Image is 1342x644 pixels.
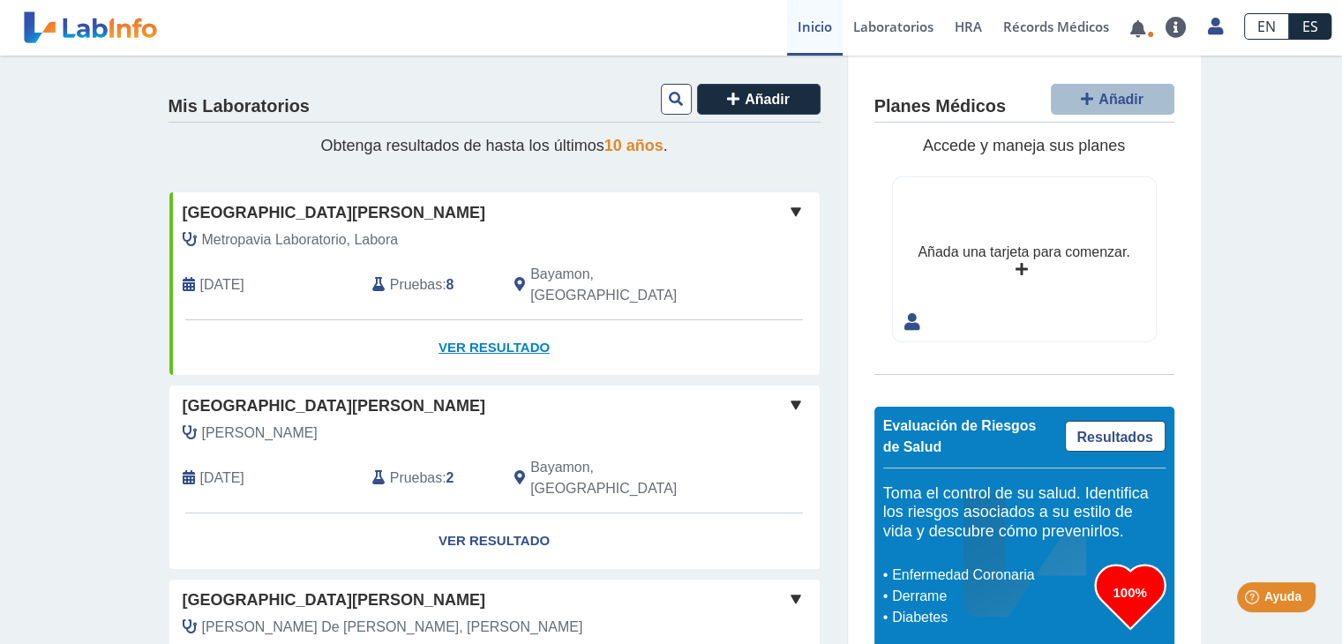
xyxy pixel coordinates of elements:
[530,457,725,499] span: Bayamon, PR
[200,468,244,489] span: 2025-06-04
[446,470,454,485] b: 2
[1185,575,1323,625] iframe: Help widget launcher
[183,588,485,612] span: [GEOGRAPHIC_DATA][PERSON_NAME]
[1289,13,1331,40] a: ES
[1244,13,1289,40] a: EN
[202,617,583,638] span: Nevarez De Jesus, Cristina
[390,274,442,296] span: Pruebas
[169,96,310,117] h4: Mis Laboratorios
[202,423,318,444] span: Olmeda Morales, Edwin
[888,586,1095,607] li: Derrame
[359,457,501,499] div: :
[888,565,1095,586] li: Enfermedad Coronaria
[530,264,725,306] span: Bayamon, PR
[1065,421,1166,452] a: Resultados
[320,137,667,154] span: Obtenga resultados de hasta los últimos .
[955,18,982,35] span: HRA
[183,394,485,418] span: [GEOGRAPHIC_DATA][PERSON_NAME]
[202,229,399,251] span: Metropavia Laboratorio, Labora
[1098,92,1143,107] span: Añadir
[169,513,820,569] a: Ver Resultado
[883,484,1166,542] h5: Toma el control de su salud. Identifica los riesgos asociados a su estilo de vida y descubre cómo...
[874,96,1006,117] h4: Planes Médicos
[359,264,501,306] div: :
[446,277,454,292] b: 8
[390,468,442,489] span: Pruebas
[1051,84,1174,115] button: Añadir
[888,607,1095,628] li: Diabetes
[183,201,485,225] span: [GEOGRAPHIC_DATA][PERSON_NAME]
[604,137,664,154] span: 10 años
[1095,581,1166,603] h3: 100%
[169,320,820,376] a: Ver Resultado
[918,242,1129,263] div: Añada una tarjeta para comenzar.
[745,92,790,107] span: Añadir
[697,84,821,115] button: Añadir
[200,274,244,296] span: 2025-08-23
[923,137,1125,154] span: Accede y maneja sus planes
[883,418,1037,454] span: Evaluación de Riesgos de Salud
